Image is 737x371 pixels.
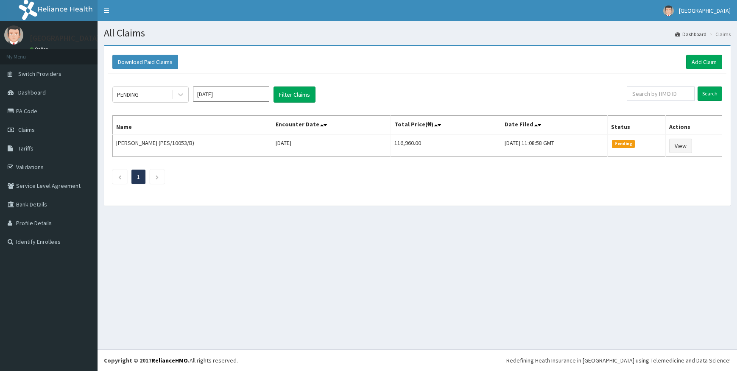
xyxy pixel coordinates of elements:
[137,173,140,181] a: Page 1 is your current page
[675,31,706,38] a: Dashboard
[612,140,635,148] span: Pending
[117,90,139,99] div: PENDING
[18,126,35,134] span: Claims
[391,116,501,135] th: Total Price(₦)
[193,86,269,102] input: Select Month and Year
[391,135,501,157] td: 116,960.00
[18,70,61,78] span: Switch Providers
[112,55,178,69] button: Download Paid Claims
[18,89,46,96] span: Dashboard
[698,86,722,101] input: Search
[501,116,608,135] th: Date Filed
[669,139,692,153] a: View
[607,116,666,135] th: Status
[272,135,391,157] td: [DATE]
[118,173,122,181] a: Previous page
[113,135,272,157] td: [PERSON_NAME] (PES/10053/B)
[4,25,23,45] img: User Image
[707,31,731,38] li: Claims
[274,86,315,103] button: Filter Claims
[627,86,695,101] input: Search by HMO ID
[30,34,100,42] p: [GEOGRAPHIC_DATA]
[104,357,190,364] strong: Copyright © 2017 .
[30,46,50,52] a: Online
[104,28,731,39] h1: All Claims
[151,357,188,364] a: RelianceHMO
[506,356,731,365] div: Redefining Heath Insurance in [GEOGRAPHIC_DATA] using Telemedicine and Data Science!
[663,6,674,16] img: User Image
[272,116,391,135] th: Encounter Date
[18,145,33,152] span: Tariffs
[501,135,608,157] td: [DATE] 11:08:58 GMT
[98,349,737,371] footer: All rights reserved.
[113,116,272,135] th: Name
[686,55,722,69] a: Add Claim
[666,116,722,135] th: Actions
[679,7,731,14] span: [GEOGRAPHIC_DATA]
[155,173,159,181] a: Next page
